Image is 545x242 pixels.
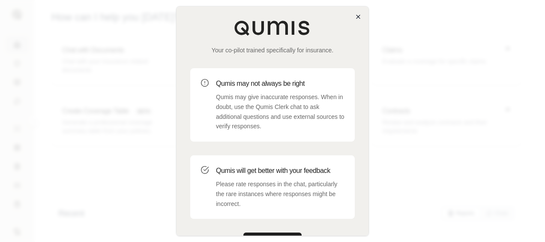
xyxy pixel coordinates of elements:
h3: Qumis may not always be right [216,79,344,89]
p: Your co-pilot trained specifically for insurance. [190,46,355,54]
p: Please rate responses in the chat, particularly the rare instances where responses might be incor... [216,179,344,209]
h3: Qumis will get better with your feedback [216,166,344,176]
img: Qumis Logo [234,20,311,36]
p: Qumis may give inaccurate responses. When in doubt, use the Qumis Clerk chat to ask additional qu... [216,92,344,131]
